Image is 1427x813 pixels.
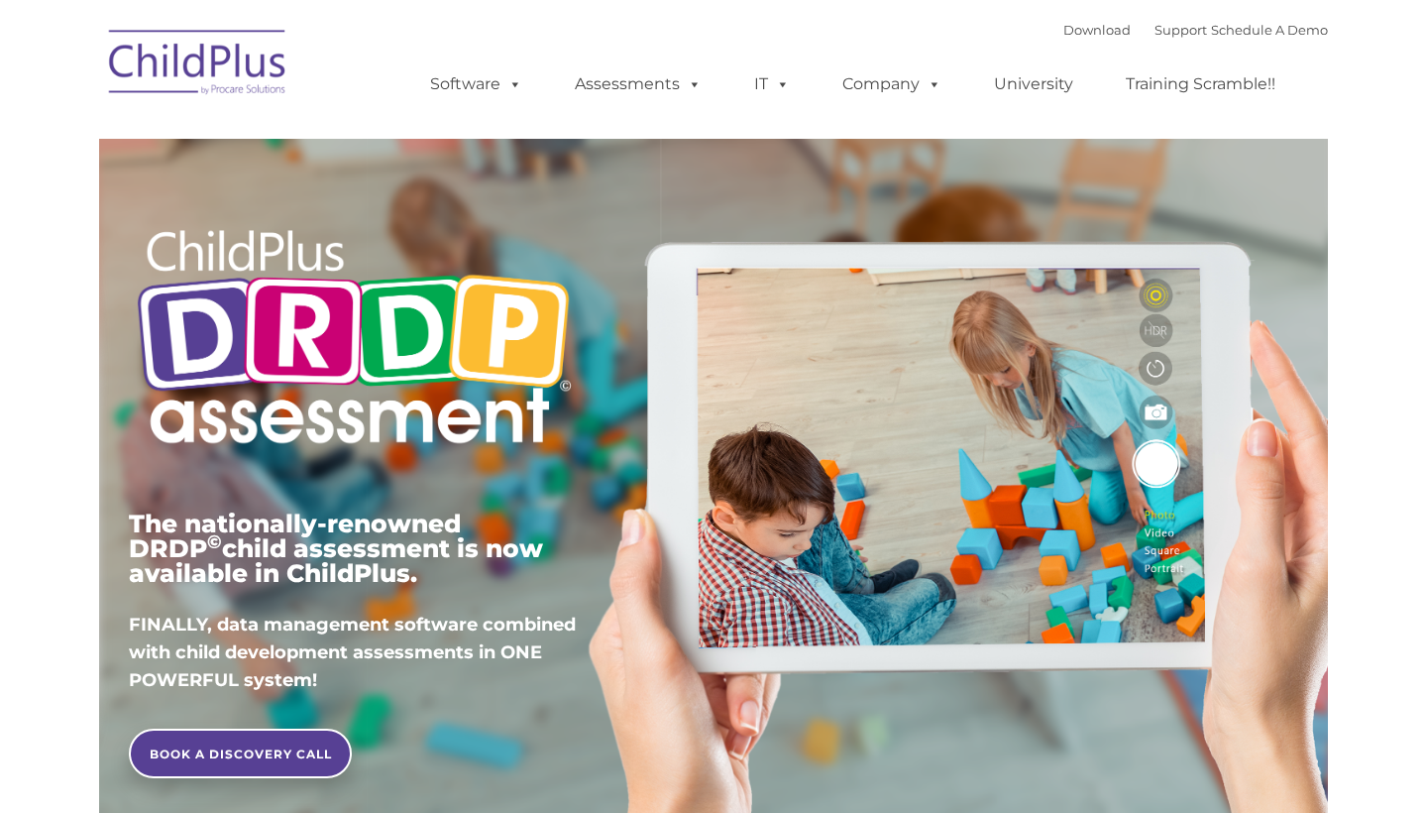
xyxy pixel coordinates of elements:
a: University [974,64,1093,104]
a: Software [410,64,542,104]
span: FINALLY, data management software combined with child development assessments in ONE POWERFUL sys... [129,614,576,691]
a: Schedule A Demo [1211,22,1328,38]
sup: © [207,530,222,553]
font: | [1063,22,1328,38]
img: Copyright - DRDP Logo Light [129,203,579,477]
img: ChildPlus by Procare Solutions [99,16,297,115]
a: Company [823,64,961,104]
a: Training Scramble!! [1106,64,1295,104]
a: Download [1063,22,1131,38]
span: The nationally-renowned DRDP child assessment is now available in ChildPlus. [129,509,543,588]
a: BOOK A DISCOVERY CALL [129,729,352,778]
a: Support [1154,22,1207,38]
a: Assessments [555,64,721,104]
a: IT [734,64,810,104]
